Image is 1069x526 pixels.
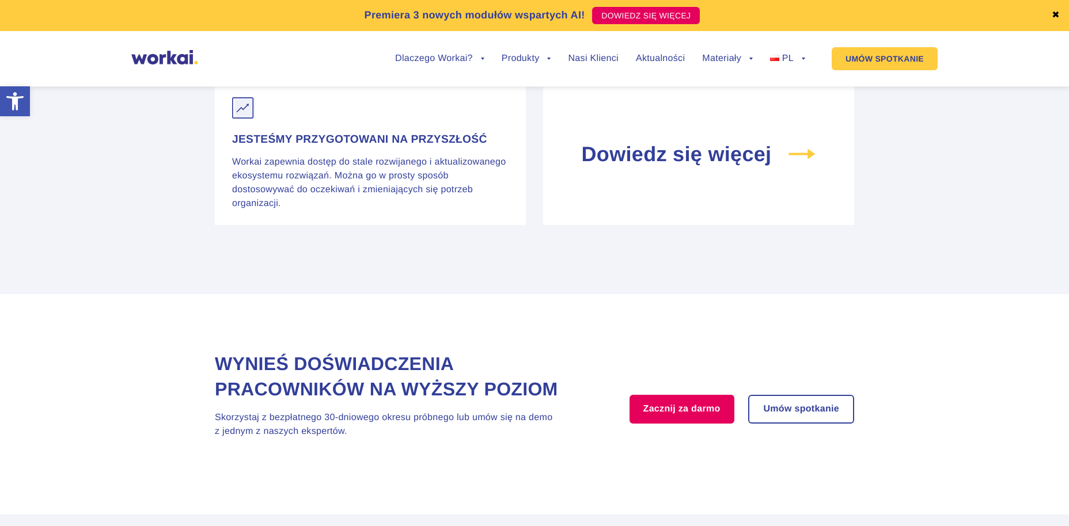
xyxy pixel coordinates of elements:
a: Produkty [502,54,551,63]
a: DOWIEDZ SIĘ WIĘCEJ [592,7,700,24]
iframe: Popup CTA [6,427,317,520]
div: Dowiedz się więcej [543,83,854,226]
span: PL [782,54,794,63]
p: Workai zapewnia dostęp do stale rozwijanego i aktualizowanego ekosystemu rozwiązań. Można go w pr... [232,155,509,211]
a: Zacznij za darmo [630,395,734,424]
a: Umów spotkanie [749,396,853,422]
a: Dlaczego Workai? [395,54,484,63]
a: Materiały [702,54,753,63]
h2: Wynieś doświadczenia pracowników na wyższy poziom [215,352,572,401]
p: Premiera 3 nowych modułów wspartych AI! [365,7,585,23]
a: UMÓW SPOTKANIE [832,47,938,70]
p: Skorzystaj z bezpłatnego 30-dniowego okresu próbnego lub umów się na demo z jednym z naszych eksp... [215,411,572,439]
a: Dowiedz się więcej [534,74,863,234]
a: Aktualności [636,54,685,63]
a: ✖ [1052,11,1060,20]
h4: Jesteśmy przygotowani na przyszłość [232,133,509,147]
a: Nasi Klienci [568,54,618,63]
